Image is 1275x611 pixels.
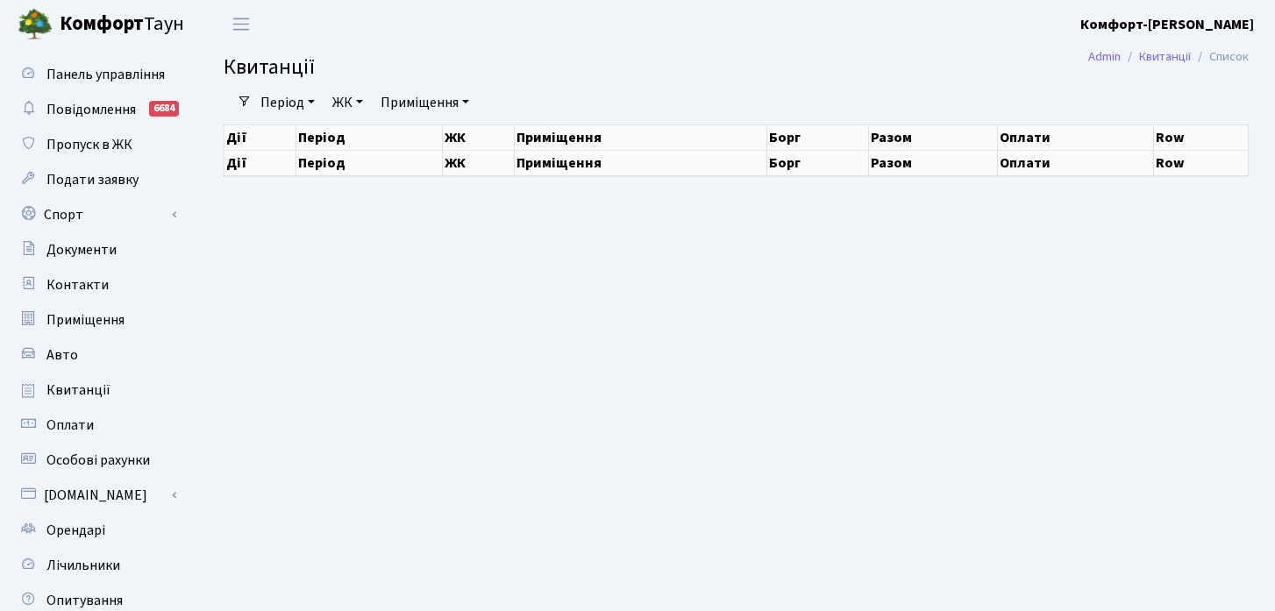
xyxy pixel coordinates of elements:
[46,240,117,259] span: Документи
[514,150,766,175] th: Приміщення
[46,135,132,154] span: Пропуск в ЖК
[1080,14,1254,35] a: Комфорт-[PERSON_NAME]
[9,302,184,337] a: Приміщення
[869,124,998,150] th: Разом
[219,10,263,39] button: Переключити навігацію
[998,150,1154,175] th: Оплати
[46,310,125,330] span: Приміщення
[9,232,184,267] a: Документи
[46,556,120,575] span: Лічильники
[9,267,184,302] a: Контакти
[514,124,766,150] th: Приміщення
[1088,47,1121,66] a: Admin
[46,591,123,610] span: Опитування
[1080,15,1254,34] b: Комфорт-[PERSON_NAME]
[46,380,110,400] span: Квитанції
[296,124,443,150] th: Період
[1062,39,1275,75] nav: breadcrumb
[224,52,315,82] span: Квитанції
[325,88,370,117] a: ЖК
[767,150,869,175] th: Борг
[9,513,184,548] a: Орендарі
[442,150,514,175] th: ЖК
[9,373,184,408] a: Квитанції
[1154,150,1249,175] th: Row
[9,127,184,162] a: Пропуск в ЖК
[9,92,184,127] a: Повідомлення6684
[46,170,139,189] span: Подати заявку
[60,10,184,39] span: Таун
[46,100,136,119] span: Повідомлення
[869,150,998,175] th: Разом
[9,162,184,197] a: Подати заявку
[46,451,150,470] span: Особові рахунки
[46,65,165,84] span: Панель управління
[46,345,78,365] span: Авто
[9,197,184,232] a: Спорт
[1154,124,1249,150] th: Row
[374,88,476,117] a: Приміщення
[442,124,514,150] th: ЖК
[1191,47,1249,67] li: Список
[46,416,94,435] span: Оплати
[224,150,296,175] th: Дії
[9,408,184,443] a: Оплати
[18,7,53,42] img: logo.png
[998,124,1154,150] th: Оплати
[224,124,296,150] th: Дії
[296,150,443,175] th: Період
[9,57,184,92] a: Панель управління
[767,124,869,150] th: Борг
[9,337,184,373] a: Авто
[46,275,109,295] span: Контакти
[1139,47,1191,66] a: Квитанції
[46,521,105,540] span: Орендарі
[60,10,144,38] b: Комфорт
[9,548,184,583] a: Лічильники
[253,88,322,117] a: Період
[9,478,184,513] a: [DOMAIN_NAME]
[9,443,184,478] a: Особові рахунки
[149,101,179,117] div: 6684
